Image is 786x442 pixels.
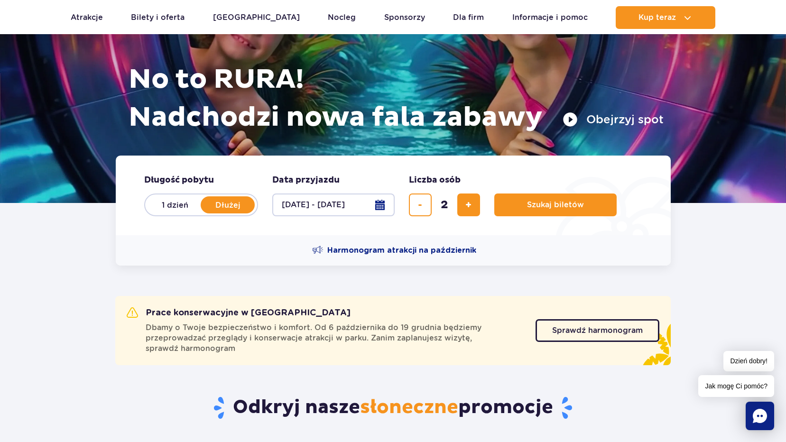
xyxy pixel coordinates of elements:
[433,193,456,216] input: liczba biletów
[698,375,774,397] span: Jak mogę Ci pomóc?
[552,327,643,334] span: Sprawdź harmonogram
[327,245,476,256] span: Harmonogram atrakcji na październik
[527,201,584,209] span: Szukaj biletów
[494,193,617,216] button: Szukaj biletów
[131,6,185,29] a: Bilety i oferta
[328,6,356,29] a: Nocleg
[563,112,664,127] button: Obejrzyj spot
[409,175,461,186] span: Liczba osób
[116,156,671,235] form: Planowanie wizyty w Park of Poland
[360,396,458,419] span: słoneczne
[127,307,351,319] h2: Prace konserwacyjne w [GEOGRAPHIC_DATA]
[272,193,395,216] button: [DATE] - [DATE]
[616,6,715,29] button: Kup teraz
[536,319,659,342] a: Sprawdź harmonogram
[384,6,425,29] a: Sponsorzy
[272,175,340,186] span: Data przyjazdu
[144,175,214,186] span: Długość pobytu
[115,396,671,420] h2: Odkryj nasze promocje
[148,195,202,215] label: 1 dzień
[638,13,676,22] span: Kup teraz
[71,6,103,29] a: Atrakcje
[201,195,255,215] label: Dłużej
[213,6,300,29] a: [GEOGRAPHIC_DATA]
[746,402,774,430] div: Chat
[453,6,484,29] a: Dla firm
[312,245,476,256] a: Harmonogram atrakcji na październik
[512,6,588,29] a: Informacje i pomoc
[129,61,664,137] h1: No to RURA! Nadchodzi nowa fala zabawy
[457,193,480,216] button: dodaj bilet
[723,351,774,371] span: Dzień dobry!
[409,193,432,216] button: usuń bilet
[146,322,524,354] span: Dbamy o Twoje bezpieczeństwo i komfort. Od 6 października do 19 grudnia będziemy przeprowadzać pr...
